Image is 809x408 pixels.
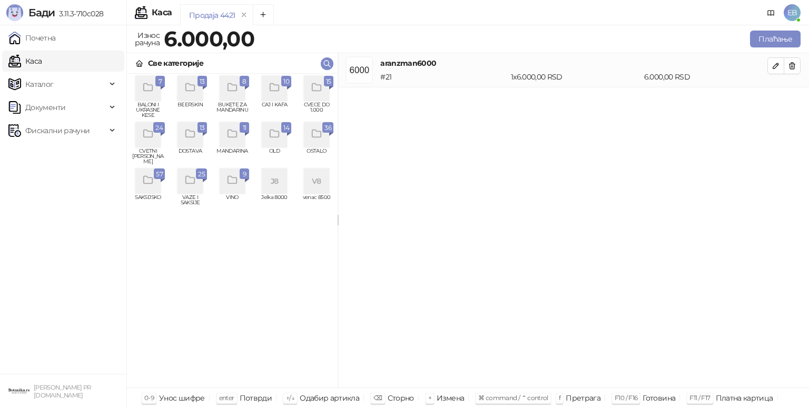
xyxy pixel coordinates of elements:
[373,394,382,402] span: ⌫
[6,4,23,21] img: Logo
[258,148,291,164] span: OLD
[148,57,203,69] div: Све категорије
[55,9,103,18] span: 3.11.3-710c028
[716,391,773,405] div: Платна картица
[643,391,675,405] div: Готовина
[25,120,90,141] span: Фискални рачуни
[258,102,291,118] span: CAJ I KAFA
[8,381,29,402] img: 64x64-companyLogo-0e2e8aaa-0bd2-431b-8613-6e3c65811325.png
[215,148,249,164] span: MANDARINA
[152,8,172,17] div: Каса
[8,51,42,72] a: Каса
[215,195,249,211] span: VINO
[131,102,165,118] span: BALONI I UKRASNE KESE
[324,122,331,134] span: 36
[242,168,247,180] span: 9
[215,102,249,118] span: BUKETE ZA MANDARINU
[144,394,154,402] span: 0-9
[380,57,767,69] h4: aranzman6000
[25,74,54,95] span: Каталог
[237,11,251,19] button: remove
[300,102,333,118] span: CVECE DO 1.000
[642,71,769,83] div: 6.000,00 RSD
[258,195,291,211] span: Jelka 8000
[304,168,329,194] div: V8
[283,122,289,134] span: 14
[428,394,431,402] span: +
[34,384,91,399] small: [PERSON_NAME] PR [DOMAIN_NAME]
[133,28,162,49] div: Износ рачуна
[242,122,247,134] span: 11
[156,168,163,180] span: 57
[155,122,163,134] span: 24
[157,76,163,87] span: 7
[159,391,205,405] div: Унос шифре
[615,394,637,402] span: F10 / F16
[566,391,600,405] div: Претрага
[219,394,234,402] span: enter
[189,9,235,21] div: Продаја 4421
[131,148,165,164] span: CVETNI [PERSON_NAME]
[300,195,333,211] span: venac 8500
[173,195,207,211] span: VAZE I SAKSIJE
[750,31,801,47] button: Плаћање
[240,391,272,405] div: Потврди
[28,6,55,19] span: Бади
[300,391,359,405] div: Одабир артикла
[559,394,560,402] span: f
[784,4,801,21] span: EB
[283,76,289,87] span: 10
[200,76,205,87] span: 13
[25,97,65,118] span: Документи
[200,122,205,134] span: 13
[326,76,331,87] span: 15
[164,26,254,52] strong: 6.000,00
[8,27,56,48] a: Почетна
[286,394,294,402] span: ↑/↓
[173,102,207,118] span: BEERSKIN
[262,168,287,194] div: J8
[131,195,165,211] span: SAKSIJSKO
[763,4,780,21] a: Документација
[253,4,274,25] button: Add tab
[173,148,207,164] span: DOSTAVA
[689,394,710,402] span: F11 / F17
[242,76,247,87] span: 8
[478,394,548,402] span: ⌘ command / ⌃ control
[198,168,205,180] span: 25
[388,391,414,405] div: Сторно
[127,74,338,387] div: grid
[378,71,509,83] div: # 21
[509,71,642,83] div: 1 x 6.000,00 RSD
[300,148,333,164] span: OSTALO
[437,391,464,405] div: Измена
